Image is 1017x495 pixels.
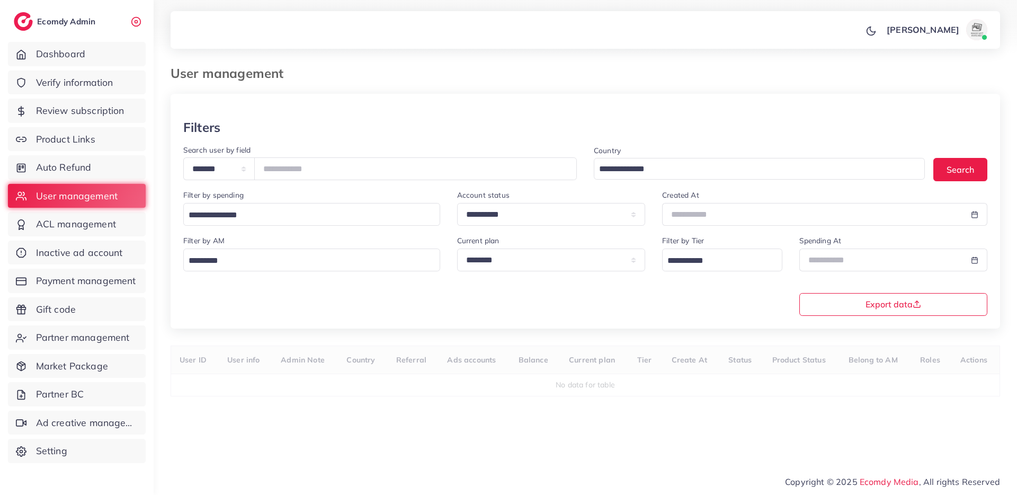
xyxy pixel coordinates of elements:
img: avatar [966,19,987,40]
a: logoEcomdy Admin [14,12,98,31]
a: Partner BC [8,382,146,406]
label: Account status [457,190,510,200]
input: Search for option [595,161,911,178]
span: Auto Refund [36,161,92,174]
a: Verify information [8,70,146,95]
span: Inactive ad account [36,246,123,260]
a: Review subscription [8,99,146,123]
span: Partner management [36,331,130,344]
h3: Filters [183,120,220,135]
span: Review subscription [36,104,124,118]
span: Export data [866,300,921,308]
input: Search for option [185,207,426,224]
img: logo [14,12,33,31]
div: Search for option [183,203,440,226]
a: Inactive ad account [8,241,146,265]
span: Partner BC [36,387,84,401]
h2: Ecomdy Admin [37,16,98,26]
button: Search [933,158,987,181]
button: Export data [799,293,988,316]
span: User management [36,189,118,203]
label: Filter by Tier [662,235,704,246]
a: Ecomdy Media [860,476,919,487]
span: ACL management [36,217,116,231]
label: Search user by field [183,145,251,155]
span: Verify information [36,76,113,90]
a: Payment management [8,269,146,293]
label: Filter by AM [183,235,225,246]
span: Dashboard [36,47,85,61]
p: [PERSON_NAME] [887,23,959,36]
div: Search for option [183,249,440,271]
span: Market Package [36,359,108,373]
span: Product Links [36,132,95,146]
h3: User management [171,66,292,81]
span: Copyright © 2025 [785,475,1000,488]
a: Setting [8,439,146,463]
label: Spending At [799,235,842,246]
a: Dashboard [8,42,146,66]
div: Search for option [662,249,782,271]
span: , All rights Reserved [919,475,1000,488]
a: Market Package [8,354,146,378]
a: ACL management [8,212,146,236]
label: Country [594,145,621,156]
a: [PERSON_NAME]avatar [881,19,992,40]
span: Setting [36,444,67,458]
label: Created At [662,190,699,200]
input: Search for option [185,253,426,269]
label: Filter by spending [183,190,244,200]
a: Auto Refund [8,155,146,180]
input: Search for option [664,253,768,269]
div: Search for option [594,158,925,180]
label: Current plan [457,235,499,246]
span: Ad creative management [36,416,138,430]
a: Gift code [8,297,146,322]
a: Partner management [8,325,146,350]
span: Payment management [36,274,136,288]
a: Ad creative management [8,411,146,435]
span: Gift code [36,303,76,316]
a: User management [8,184,146,208]
a: Product Links [8,127,146,152]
